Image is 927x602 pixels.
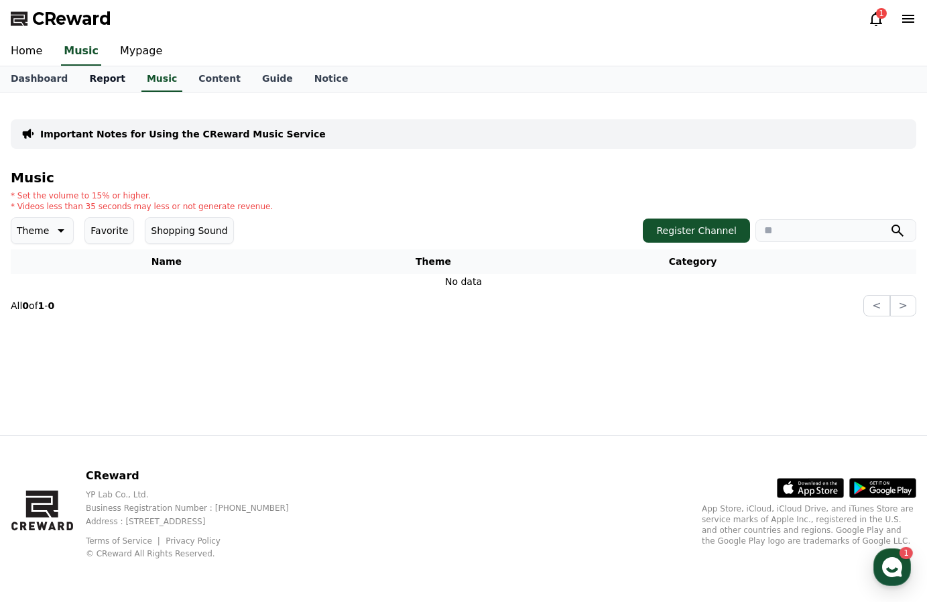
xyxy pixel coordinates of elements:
p: Theme [17,221,49,240]
a: CReward [11,8,111,29]
a: Content [188,66,251,92]
a: Music [141,66,182,92]
button: < [863,295,889,316]
a: Home [4,425,88,459]
th: Theme [322,249,545,274]
div: 1 [876,8,887,19]
strong: 0 [48,300,54,311]
a: Report [78,66,136,92]
span: Messages [111,446,151,457]
button: Theme [11,217,74,244]
a: 1 [868,11,884,27]
th: Name [11,249,322,274]
a: Privacy Policy [166,536,221,546]
button: Shopping Sound [145,217,233,244]
button: Favorite [84,217,134,244]
p: * Set the volume to 15% or higher. [11,190,273,201]
p: * Videos less than 35 seconds may less or not generate revenue. [11,201,273,212]
h4: Music [11,170,916,185]
a: Settings [173,425,257,459]
p: All of - [11,299,54,312]
span: 1 [136,424,141,435]
a: Mypage [109,38,173,66]
p: App Store, iCloud, iCloud Drive, and iTunes Store are service marks of Apple Inc., registered in ... [702,503,916,546]
p: CReward [86,468,310,484]
a: Notice [304,66,359,92]
a: Music [61,38,101,66]
p: Address : [STREET_ADDRESS] [86,516,310,527]
strong: 1 [38,300,45,311]
a: Guide [251,66,304,92]
span: CReward [32,8,111,29]
button: Register Channel [643,219,750,243]
p: Business Registration Number : [PHONE_NUMBER] [86,503,310,514]
a: Terms of Service [86,536,162,546]
p: © CReward All Rights Reserved. [86,548,310,559]
button: > [890,295,916,316]
span: Settings [198,445,231,456]
p: YP Lab Co., Ltd. [86,489,310,500]
a: Important Notes for Using the CReward Music Service [40,127,326,141]
strong: 0 [22,300,29,311]
span: Home [34,445,58,456]
a: 1Messages [88,425,173,459]
th: Category [544,249,841,274]
td: No data [11,274,916,290]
